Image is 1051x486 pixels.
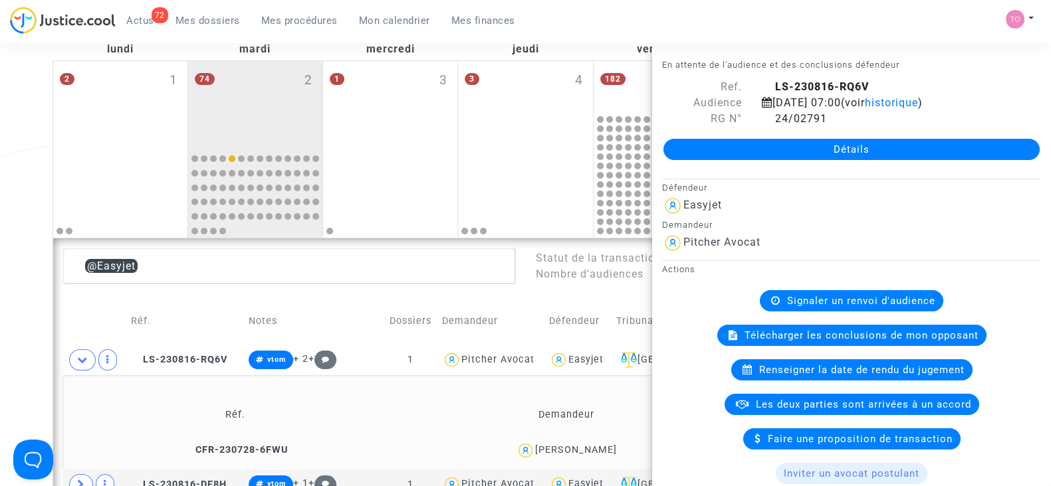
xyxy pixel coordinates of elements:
td: Tribunal [611,297,751,345]
a: 72Actus [116,11,165,31]
a: Mon calendrier [348,11,441,31]
span: Statut de la transaction [535,252,661,264]
small: Actions [662,264,695,274]
span: 74 [195,73,215,85]
div: mercredi septembre 3, One event, click to expand [323,61,457,147]
div: Audience [652,95,752,111]
div: jeudi [458,38,593,60]
td: Demandeur [404,393,729,436]
div: Easyjet [568,354,604,365]
span: 182 [600,73,626,85]
div: lundi septembre 1, 2 events, click to expand [53,61,187,147]
span: Faire une proposition de transaction [768,433,953,445]
div: [GEOGRAPHIC_DATA] [616,352,746,368]
span: historique [865,96,918,109]
img: icon-user.svg [662,195,683,216]
span: 2 [60,73,74,85]
span: Nombre d'audiences [535,268,643,280]
span: Télécharger les conclusions de mon opposant [745,329,979,341]
div: mardi septembre 2, 74 events, click to expand [188,61,322,147]
span: 2 [304,71,312,90]
div: mardi [187,38,322,60]
span: + 2 [293,353,308,364]
span: vtom [267,355,286,364]
iframe: Help Scout Beacon - Open [13,440,53,479]
div: Ref. [652,79,752,95]
td: Demandeur [437,297,544,345]
td: Réf. [126,297,245,345]
div: 72 [152,7,168,23]
img: fe1f3729a2b880d5091b466bdc4f5af5 [1006,10,1024,29]
span: Mes dossiers [175,15,240,27]
a: Mes dossiers [165,11,251,31]
span: Mon calendrier [359,15,430,27]
span: Les deux parties sont arrivées à un accord [756,398,971,410]
a: Détails [663,139,1040,160]
td: Dossiers [384,297,437,345]
span: LS-230816-RQ6V [131,354,227,365]
div: vendredi septembre 5, 182 events, click to expand [594,61,728,113]
div: Easyjet [683,199,722,211]
span: + [308,353,337,364]
div: jeudi septembre 4, 3 events, click to expand [458,61,592,147]
span: CFR-230728-6FWU [183,444,288,455]
td: Notes [244,297,384,345]
img: icon-user.svg [662,232,683,254]
div: [DATE] 07:00 [752,95,1018,111]
small: Défendeur [662,183,707,193]
span: 1 [170,71,177,90]
img: icon-faciliter-sm.svg [621,352,637,368]
span: Mes finances [451,15,515,27]
td: Réf. [68,393,404,436]
div: [PERSON_NAME] [535,444,617,455]
div: vendredi [593,38,728,60]
div: Pitcher Avocat [461,354,534,365]
small: En attente de l'audience et des conclusions défendeur [662,60,899,70]
span: 1 [330,73,344,85]
b: LS-230816-RQ6V [775,80,870,93]
img: icon-user.svg [549,351,568,370]
span: 4 [575,71,583,90]
span: Renseigner la date de rendu du jugement [759,364,965,376]
img: icon-user.svg [442,351,461,370]
span: 24/02791 [762,112,827,125]
td: 1 [384,345,437,375]
span: Actus [126,15,154,27]
div: mercredi [323,38,458,60]
span: Signaler un renvoi d'audience [787,295,935,307]
img: jc-logo.svg [10,7,116,34]
div: Pitcher Avocat [683,236,760,248]
small: Demandeur [662,220,713,230]
div: RG N° [652,111,752,127]
td: Défendeur [544,297,612,345]
span: Inviter un avocat postulant [784,467,919,479]
a: Mes procédures [251,11,348,31]
span: (voir ) [841,96,923,109]
div: lundi [53,38,187,60]
span: Mes procédures [261,15,338,27]
img: icon-user.svg [516,441,535,460]
span: 3 [439,71,447,90]
a: Mes finances [441,11,526,31]
span: 3 [465,73,479,85]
